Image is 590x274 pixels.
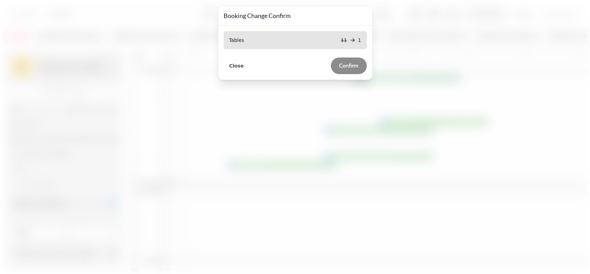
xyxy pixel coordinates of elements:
[341,37,347,44] p: 11
[339,63,358,69] span: Confirm
[224,61,250,70] button: Close
[358,37,361,44] p: 1
[224,11,367,20] h3: Booking Change Confirm
[229,37,244,44] p: Tables
[229,63,244,68] span: Close
[331,58,367,74] button: Confirm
